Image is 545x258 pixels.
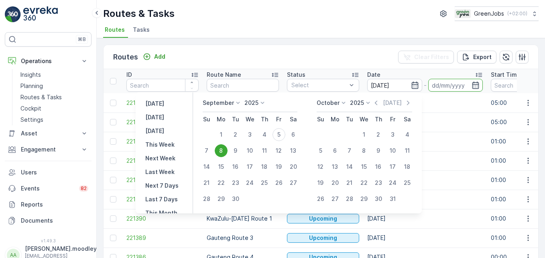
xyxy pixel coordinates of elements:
[491,71,521,79] p: Start Time
[363,93,487,113] td: [DATE]
[145,209,177,217] p: This Month
[78,36,86,43] p: ⌘B
[372,128,385,141] div: 2
[5,164,92,180] a: Users
[126,195,199,203] span: 221391
[203,99,234,107] p: September
[244,99,258,107] p: 2025
[363,132,487,151] td: [DATE]
[258,160,271,173] div: 18
[372,176,385,189] div: 23
[110,119,116,125] div: Toggle Row Selected
[110,158,116,164] div: Toggle Row Selected
[287,233,359,243] button: Upcoming
[110,138,116,145] div: Toggle Row Selected
[401,176,414,189] div: 25
[154,53,165,61] p: Add
[110,177,116,183] div: Toggle Row Selected
[5,197,92,213] a: Reports
[145,168,175,176] p: Last Week
[343,192,356,205] div: 28
[372,160,385,173] div: 16
[272,176,285,189] div: 26
[244,144,256,157] div: 10
[228,112,243,127] th: Tuesday
[309,215,337,223] p: Upcoming
[203,228,283,248] td: Gauteng Route 3
[401,144,414,157] div: 11
[200,160,213,173] div: 14
[386,192,399,205] div: 31
[329,144,342,157] div: 6
[199,112,214,127] th: Sunday
[371,112,386,127] th: Thursday
[142,208,181,218] button: This Month
[142,126,167,136] button: Tomorrow
[215,176,228,189] div: 22
[358,144,370,157] div: 8
[314,144,327,157] div: 5
[258,176,271,189] div: 25
[215,192,228,205] div: 29
[126,71,132,79] p: ID
[328,112,342,127] th: Monday
[20,71,41,79] p: Insights
[126,215,199,223] span: 221390
[214,112,228,127] th: Monday
[329,160,342,173] div: 13
[367,71,380,79] p: Date
[17,103,92,114] a: Cockpit
[400,112,415,127] th: Saturday
[17,92,92,103] a: Routes & Tasks
[424,80,427,90] p: -
[343,144,356,157] div: 7
[343,160,356,173] div: 14
[317,99,340,107] p: October
[309,234,337,242] p: Upcoming
[20,93,62,101] p: Routes & Tasks
[358,128,370,141] div: 1
[314,160,327,173] div: 12
[350,99,364,107] p: 2025
[126,118,199,126] a: 221480
[414,53,449,61] p: Clear Filters
[313,112,328,127] th: Sunday
[142,195,181,204] button: Last 7 Days
[287,128,300,141] div: 6
[244,160,256,173] div: 17
[244,128,256,141] div: 3
[126,157,199,165] a: 221393
[287,176,300,189] div: 27
[229,192,242,205] div: 30
[358,192,370,205] div: 29
[21,129,75,137] p: Asset
[126,234,199,242] span: 221389
[142,140,178,149] button: This Week
[329,176,342,189] div: 20
[343,176,356,189] div: 21
[363,209,487,228] td: [DATE]
[5,238,92,243] span: v 1.49.3
[473,53,492,61] p: Export
[200,144,213,157] div: 7
[243,112,257,127] th: Wednesday
[386,128,399,141] div: 3
[457,51,496,63] button: Export
[126,176,199,184] a: 221392
[142,154,179,163] button: Next Week
[110,215,116,222] div: Toggle Row Selected
[287,214,359,223] button: Upcoming
[372,192,385,205] div: 30
[140,52,169,61] button: Add
[257,112,272,127] th: Thursday
[455,6,539,21] button: GreenJobs(+02:00)
[21,145,75,154] p: Engagement
[133,26,150,34] span: Tasks
[386,144,399,157] div: 10
[287,160,300,173] div: 20
[342,112,357,127] th: Tuesday
[21,184,74,192] p: Events
[25,245,97,253] p: [PERSON_NAME].moodley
